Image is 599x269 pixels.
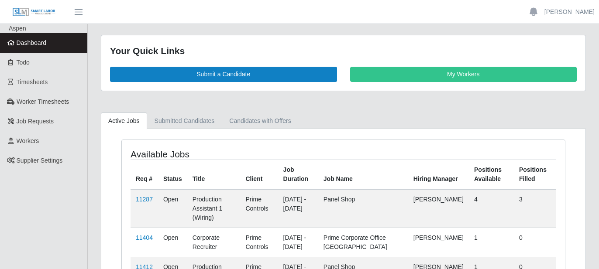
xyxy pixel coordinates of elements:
span: Todo [17,59,30,66]
td: 0 [514,228,556,257]
a: Submit a Candidate [110,67,337,82]
td: Prime Corporate Office [GEOGRAPHIC_DATA] [318,228,408,257]
span: Dashboard [17,39,47,46]
td: Corporate Recruiter [187,228,241,257]
a: Submitted Candidates [147,112,222,129]
th: Status [158,160,187,189]
a: Candidates with Offers [222,112,298,129]
th: Client [240,160,278,189]
a: My Workers [350,67,577,82]
td: Open [158,228,187,257]
td: [DATE] - [DATE] [278,228,318,257]
span: Aspen [9,25,26,32]
td: Prime Controls [240,228,278,257]
td: 1 [469,228,514,257]
th: Positions Filled [514,160,556,189]
td: [DATE] - [DATE] [278,189,318,228]
th: Job Duration [278,160,318,189]
td: 4 [469,189,514,228]
th: Positions Available [469,160,514,189]
th: Job Name [318,160,408,189]
td: Prime Controls [240,189,278,228]
td: Production Assistant 1 (Wiring) [187,189,241,228]
span: Timesheets [17,78,48,85]
td: [PERSON_NAME] [408,228,469,257]
a: Active Jobs [101,112,147,129]
td: 3 [514,189,556,228]
span: Worker Timesheets [17,98,69,105]
a: 11287 [136,196,153,203]
td: Open [158,189,187,228]
a: [PERSON_NAME] [544,7,595,17]
th: Title [187,160,241,189]
span: Job Requests [17,118,54,125]
div: Your Quick Links [110,44,577,58]
img: SLM Logo [12,7,56,17]
th: Hiring Manager [408,160,469,189]
td: Panel Shop [318,189,408,228]
span: Workers [17,137,39,144]
th: Req # [131,160,158,189]
td: [PERSON_NAME] [408,189,469,228]
span: Supplier Settings [17,157,63,164]
a: 11404 [136,234,153,241]
h4: Available Jobs [131,149,300,160]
